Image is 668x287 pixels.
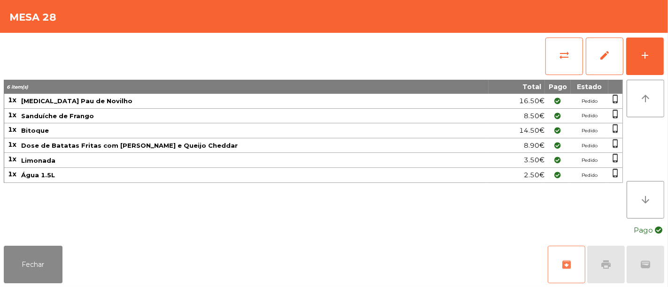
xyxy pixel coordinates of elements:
button: add [626,38,664,75]
span: archive [561,259,572,270]
span: sync_alt [559,50,570,61]
td: Pedido [571,153,608,168]
th: Total [489,80,545,94]
th: Estado [571,80,608,94]
h4: Mesa 28 [9,10,56,24]
span: Dose de Batatas Fritas com [PERSON_NAME] e Queijo Cheddar [21,142,238,149]
span: phone_iphone [611,109,620,119]
span: Água 1.5L [21,171,55,179]
span: phone_iphone [611,153,620,163]
td: Pedido [571,168,608,183]
span: 6 item(s) [7,84,28,90]
span: phone_iphone [611,124,620,133]
span: phone_iphone [611,168,620,178]
span: 8.50€ [524,110,544,122]
span: edit [599,50,610,61]
span: phone_iphone [611,94,620,104]
span: 1x [8,96,16,104]
td: Pedido [571,138,608,153]
td: Pedido [571,94,608,109]
span: 1x [8,140,16,149]
td: Pedido [571,109,608,124]
span: 1x [8,155,16,163]
td: Pedido [571,123,608,138]
span: Pago [634,223,653,237]
button: edit [586,38,623,75]
span: phone_iphone [611,139,620,148]
i: arrow_downward [640,194,651,205]
span: Sanduíche de Frango [21,112,94,120]
div: add [639,50,651,61]
span: 16.50€ [519,95,544,107]
span: 3.50€ [524,154,544,166]
i: arrow_upward [640,93,651,104]
span: 1x [8,111,16,119]
button: Fechar [4,246,62,283]
span: 2.50€ [524,169,544,181]
span: [MEDICAL_DATA] Pau de Novilho [21,97,132,105]
span: 14.50€ [519,124,544,137]
th: Pago [545,80,571,94]
button: arrow_upward [627,80,664,117]
span: 1x [8,125,16,134]
button: archive [548,246,585,283]
button: sync_alt [545,38,583,75]
span: Limonada [21,157,55,164]
span: Bitoque [21,127,49,134]
button: arrow_downward [627,181,664,219]
span: 8.90€ [524,139,544,152]
span: 1x [8,170,16,178]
